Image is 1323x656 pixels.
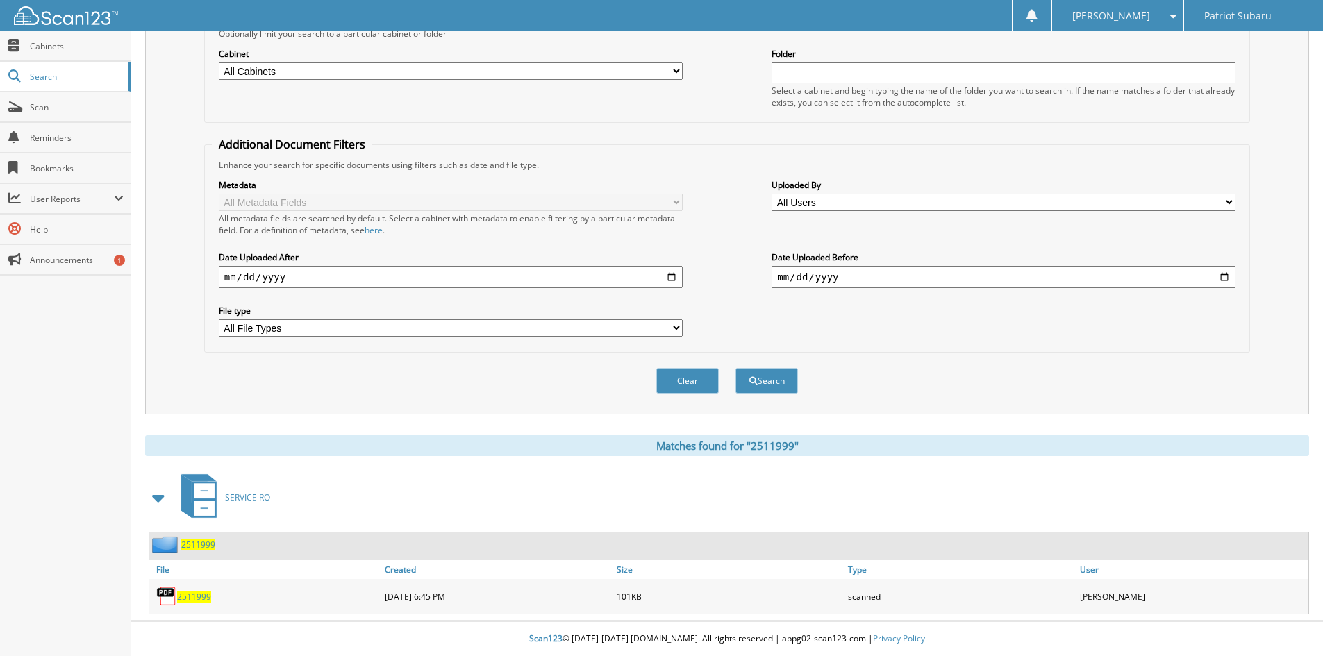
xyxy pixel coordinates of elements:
input: start [219,266,683,288]
div: 1 [114,255,125,266]
input: end [772,266,1235,288]
div: [PERSON_NAME] [1076,582,1308,610]
a: File [149,560,381,579]
span: Help [30,224,124,235]
div: All metadata fields are searched by default. Select a cabinet with metadata to enable filtering b... [219,212,683,236]
div: Select a cabinet and begin typing the name of the folder you want to search in. If the name match... [772,85,1235,108]
a: here [365,224,383,236]
span: [PERSON_NAME] [1072,12,1150,20]
span: Patriot Subaru [1204,12,1272,20]
label: Date Uploaded Before [772,251,1235,263]
span: Scan [30,101,124,113]
span: User Reports [30,193,114,205]
a: Size [613,560,845,579]
a: SERVICE RO [173,470,270,525]
button: Search [735,368,798,394]
span: Announcements [30,254,124,266]
span: Reminders [30,132,124,144]
img: PDF.png [156,586,177,607]
span: SERVICE RO [225,491,270,503]
div: [DATE] 6:45 PM [381,582,613,610]
iframe: Chat Widget [1254,589,1323,656]
div: Enhance your search for specific documents using filters such as date and file type. [212,159,1242,171]
div: scanned [844,582,1076,610]
span: Search [30,71,122,83]
a: Type [844,560,1076,579]
a: User [1076,560,1308,579]
a: Privacy Policy [873,632,925,644]
img: folder2.png [152,536,181,553]
span: Cabinets [30,40,124,52]
div: 101KB [613,582,845,610]
a: 2511999 [181,539,215,550]
img: scan123-logo-white.svg [14,6,118,25]
div: © [DATE]-[DATE] [DOMAIN_NAME]. All rights reserved | appg02-scan123-com | [131,622,1323,656]
a: 2511999 [177,591,211,603]
button: Clear [656,368,719,394]
a: Created [381,560,613,579]
legend: Additional Document Filters [212,137,372,152]
label: Uploaded By [772,179,1235,191]
label: Date Uploaded After [219,251,683,263]
span: Bookmarks [30,162,124,174]
label: Cabinet [219,48,683,60]
div: Optionally limit your search to a particular cabinet or folder [212,28,1242,40]
label: Metadata [219,179,683,191]
label: File type [219,305,683,317]
div: Matches found for "2511999" [145,435,1309,456]
span: Scan123 [529,632,563,644]
label: Folder [772,48,1235,60]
